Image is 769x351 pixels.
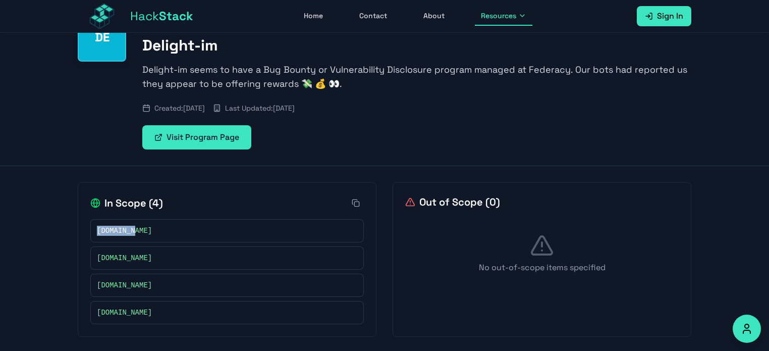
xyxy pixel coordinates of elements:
[97,253,152,263] span: [DOMAIN_NAME]
[405,195,500,209] h2: Out of Scope ( 0 )
[97,226,152,236] span: [DOMAIN_NAME]
[90,196,163,210] h2: In Scope ( 4 )
[130,8,193,24] span: Hack
[225,103,295,113] span: Last Updated: [DATE]
[78,13,126,62] div: Delight-im
[159,8,193,24] span: Stack
[142,125,251,149] a: Visit Program Page
[154,103,205,113] span: Created: [DATE]
[353,7,393,26] a: Contact
[97,308,152,318] span: [DOMAIN_NAME]
[475,7,532,26] button: Resources
[97,280,152,290] span: [DOMAIN_NAME]
[298,7,329,26] a: Home
[733,315,761,343] button: Accessibility Options
[348,195,364,211] button: Copy all in-scope items
[637,6,691,26] a: Sign In
[142,36,691,55] h1: Delight-im
[657,10,683,22] span: Sign In
[481,11,516,21] span: Resources
[405,262,679,274] p: No out-of-scope items specified
[142,63,691,91] p: Delight-im seems to have a Bug Bounty or Vulnerability Disclosure program managed at Federacy. Ou...
[417,7,451,26] a: About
